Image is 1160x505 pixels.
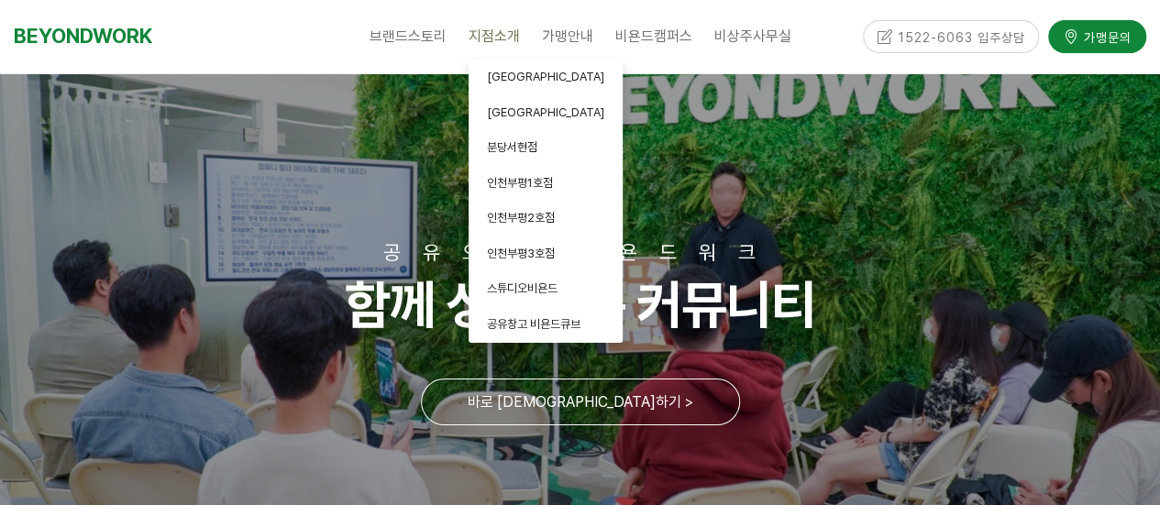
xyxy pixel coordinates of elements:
[703,14,802,60] a: 비상주사무실
[487,247,555,260] span: 인천부평3호점
[487,70,604,83] span: [GEOGRAPHIC_DATA]
[487,281,558,295] span: 스튜디오비욘드
[469,60,623,95] a: [GEOGRAPHIC_DATA]
[531,14,604,60] a: 가맹안내
[469,201,623,236] a: 인천부평2호점
[469,307,623,343] a: 공유창고 비욘드큐브
[615,27,692,45] span: 비욘드캠퍼스
[487,317,580,331] span: 공유창고 비욘드큐브
[469,27,520,45] span: 지점소개
[469,271,623,307] a: 스튜디오비욘드
[487,140,537,154] span: 분당서현점
[714,27,791,45] span: 비상주사무실
[370,27,447,45] span: 브랜드스토리
[487,211,555,225] span: 인천부평2호점
[604,14,703,60] a: 비욘드캠퍼스
[487,176,553,190] span: 인천부평1호점
[469,130,623,166] a: 분당서현점
[458,14,531,60] a: 지점소개
[469,236,623,272] a: 인천부평3호점
[542,27,593,45] span: 가맹안내
[487,105,604,119] span: [GEOGRAPHIC_DATA]
[14,19,152,53] a: BEYONDWORK
[1078,27,1132,46] span: 가맹문의
[1048,20,1146,52] a: 가맹문의
[469,166,623,202] a: 인천부평1호점
[359,14,458,60] a: 브랜드스토리
[469,95,623,131] a: [GEOGRAPHIC_DATA]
